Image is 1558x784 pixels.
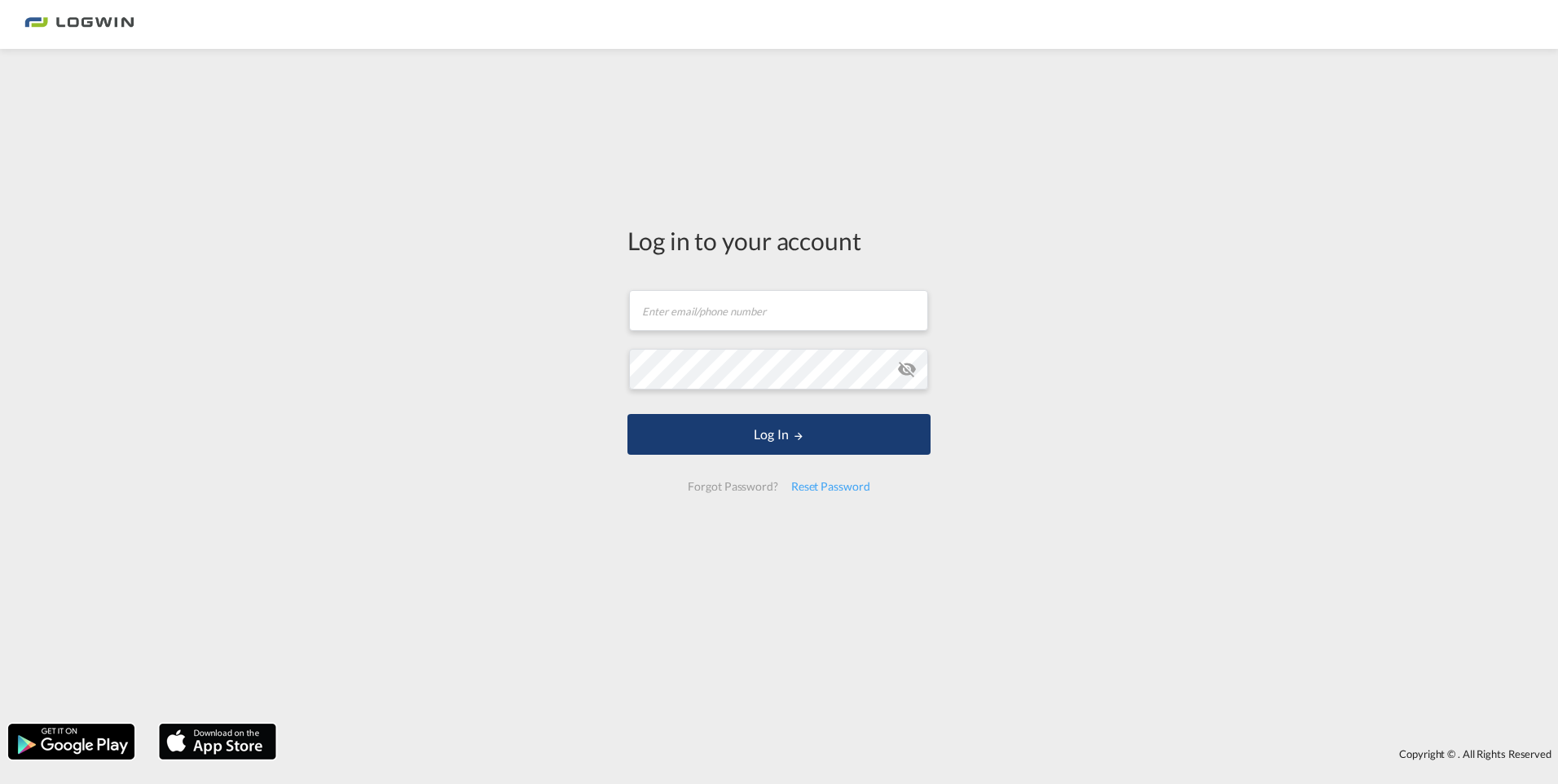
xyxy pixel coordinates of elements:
div: Copyright © . All Rights Reserved [284,740,1558,768]
img: apple.png [157,722,278,761]
img: google.png [7,722,136,761]
button: LOGIN [627,414,931,455]
input: Enter email/phone number [629,290,928,331]
md-icon: icon-eye-off [897,359,917,379]
img: bc73a0e0d8c111efacd525e4c8ad7d32.png [24,7,134,43]
div: Log in to your account [627,223,931,258]
div: Reset Password [785,472,877,501]
div: Forgot Password? [681,472,784,501]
